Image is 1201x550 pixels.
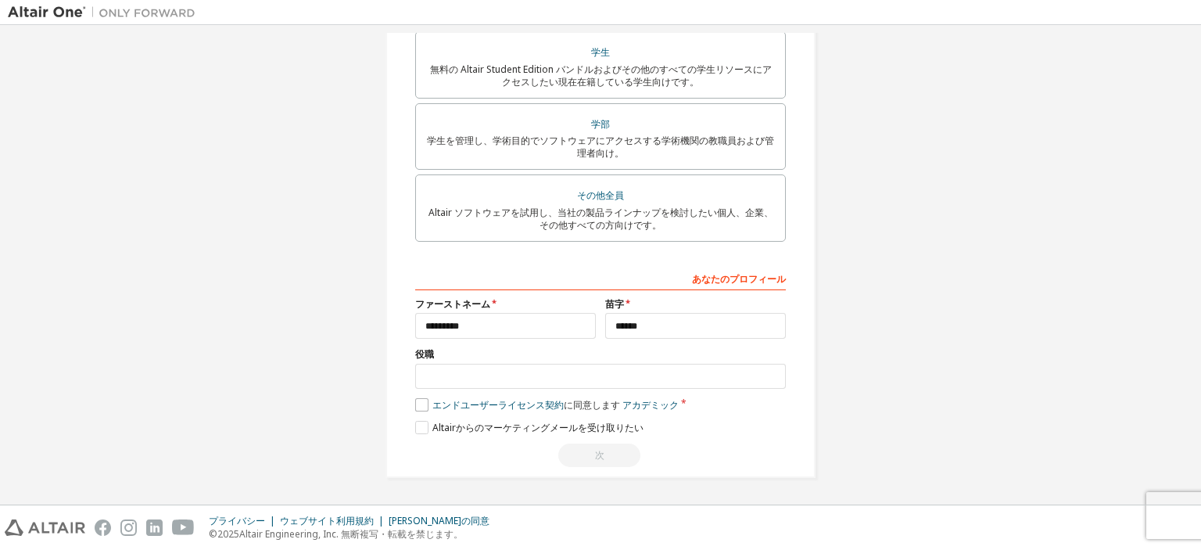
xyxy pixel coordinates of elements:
[280,514,374,527] font: ウェブサイト利用規約
[605,297,624,311] font: 苗字
[692,272,786,286] font: あなたのプロフィール
[209,514,265,527] font: プライバシー
[415,347,434,361] font: 役職
[591,45,610,59] font: 学生
[432,398,564,412] font: エンドユーザーライセンス契約
[622,398,679,412] font: アカデミック
[389,514,489,527] font: [PERSON_NAME]の同意
[8,5,203,20] img: アルタイルワン
[432,421,644,434] font: Altairからのマ​​ーケティングメールを受け取りたい
[95,519,111,536] img: facebook.svg
[427,134,774,160] font: 学生を管理し、学術目的でソフトウェアにアクセスする学術機関の教職員および管理者向け。
[591,117,610,131] font: 学部
[120,519,137,536] img: instagram.svg
[415,444,786,467] div: Read and acccept EULA to continue
[239,527,463,541] font: Altair Engineering, Inc. 無断複写・転載を禁じます。
[430,63,772,88] font: 無料の Altair Student Edition バンドルおよびその他のすべての学生リソースにアクセスしたい現在在籍している学生向けです。
[428,206,773,232] font: Altair ソフトウェアを試用し、当社の製品ラインナップを検討したい個人、企業、その他すべての方向けです。
[209,527,217,541] font: ©
[577,189,624,202] font: その他全員
[5,519,85,536] img: altair_logo.svg
[146,519,163,536] img: linkedin.svg
[415,297,490,311] font: ファーストネーム
[217,527,239,541] font: 2025
[172,519,195,536] img: youtube.svg
[564,398,620,412] font: に同意します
